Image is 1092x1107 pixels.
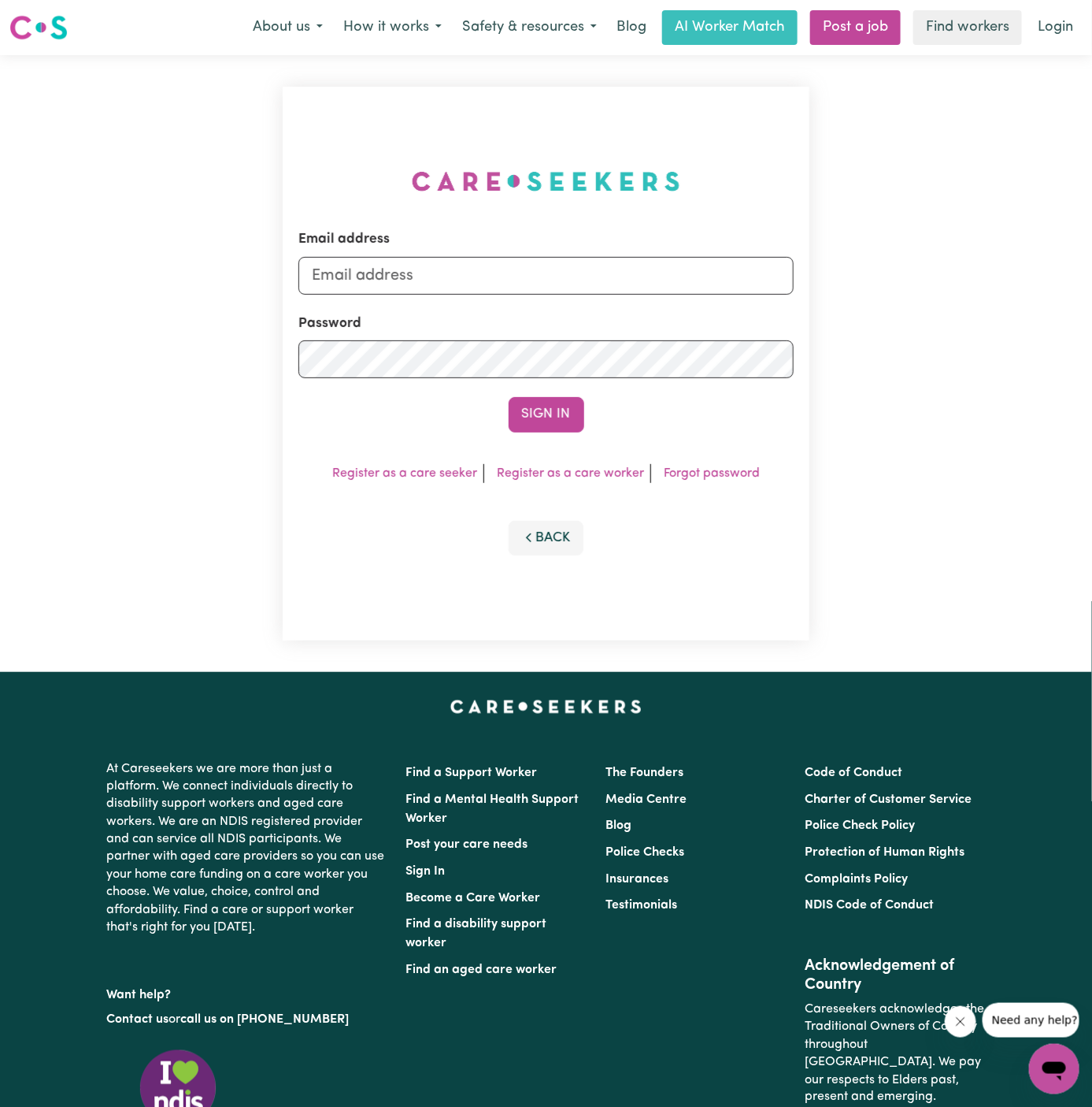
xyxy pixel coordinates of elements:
a: Police Checks [605,846,684,859]
a: NDIS Code of Conduct [805,899,934,912]
button: Back [509,521,584,555]
a: Post your care needs [406,838,528,851]
a: Code of Conduct [805,767,902,779]
a: Police Check Policy [805,819,915,832]
a: Insurances [605,873,668,886]
a: The Founders [605,767,683,779]
a: Find a Mental Health Support Worker [406,793,579,825]
a: Charter of Customer Service [805,793,972,806]
a: Blog [607,10,656,45]
a: Become a Care Worker [406,892,541,905]
a: Find a disability support worker [406,918,547,949]
p: Want help? [107,980,387,1004]
button: About us [242,11,333,44]
button: Safety & resources [452,11,607,44]
a: Register as a care worker [497,467,644,480]
img: Careseekers logo [9,13,68,42]
button: Sign In [509,397,584,432]
p: or [107,1005,387,1035]
a: call us on [PHONE_NUMBER] [181,1013,350,1026]
a: Find an aged care worker [406,964,557,976]
a: Testimonials [605,899,677,912]
a: Register as a care seeker [332,467,477,480]
label: Password [298,314,361,334]
a: Blog [605,819,631,832]
a: Forgot password [664,467,760,480]
a: Sign In [406,865,446,878]
a: Complaints Policy [805,873,908,886]
a: Contact us [107,1013,169,1026]
a: Login [1028,10,1083,45]
p: At Careseekers we are more than just a platform. We connect individuals directly to disability su... [107,754,387,943]
iframe: Button to launch messaging window [1029,1044,1079,1094]
a: Protection of Human Rights [805,846,964,859]
button: How it works [333,11,452,44]
iframe: Close message [945,1006,976,1038]
a: Media Centre [605,793,687,806]
input: Email address [298,257,794,295]
a: Find a Support Worker [406,767,538,779]
label: Email address [298,229,390,250]
h2: Acknowledgement of Country [805,957,985,994]
a: Careseekers logo [9,9,68,46]
a: AI Worker Match [662,10,798,45]
a: Post a job [810,10,901,45]
iframe: Message from company [983,1003,1079,1038]
a: Careseekers home page [450,700,642,713]
a: Find workers [913,10,1022,45]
